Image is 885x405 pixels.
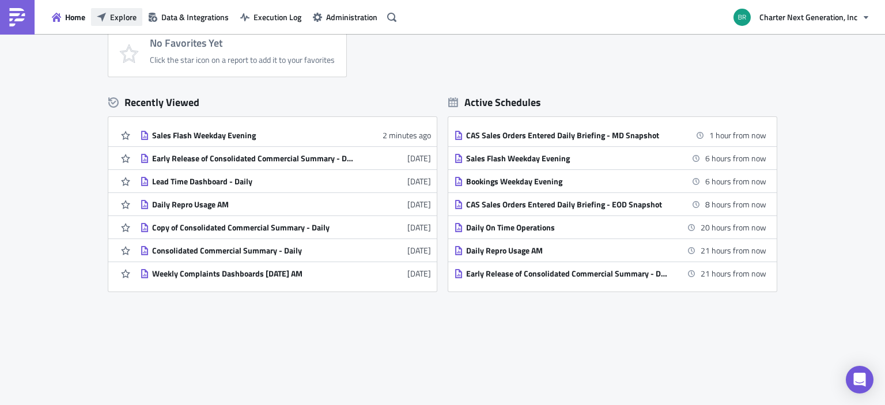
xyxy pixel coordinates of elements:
[108,94,437,111] div: Recently Viewed
[466,176,668,187] div: Bookings Weekday Evening
[466,199,668,210] div: CAS Sales Orders Entered Daily Briefing - EOD Snapshot
[8,8,27,27] img: PushMetrics
[727,5,876,30] button: Charter Next Generation, Inc
[91,8,142,26] button: Explore
[466,245,668,256] div: Daily Repro Usage AM
[152,222,354,233] div: Copy of Consolidated Commercial Summary - Daily
[140,216,431,239] a: Copy of Consolidated Commercial Summary - Daily[DATE]
[407,244,431,256] time: 2025-07-18T13:40:31Z
[454,170,766,192] a: Bookings Weekday Evening6 hours from now
[46,8,91,26] button: Home
[150,55,335,65] div: Click the star icon on a report to add it to your favorites
[448,96,541,109] div: Active Schedules
[454,262,766,285] a: Early Release of Consolidated Commercial Summary - Daily21 hours from now
[152,130,354,141] div: Sales Flash Weekday Evening
[454,216,766,239] a: Daily On Time Operations20 hours from now
[152,245,354,256] div: Consolidated Commercial Summary - Daily
[466,153,668,164] div: Sales Flash Weekday Evening
[140,124,431,146] a: Sales Flash Weekday Evening2 minutes ago
[705,198,766,210] time: 2025-08-14 18:25
[407,198,431,210] time: 2025-07-23T13:37:19Z
[142,8,235,26] button: Data & Integrations
[307,8,383,26] button: Administration
[705,175,766,187] time: 2025-08-14 16:45
[140,262,431,285] a: Weekly Complaints Dashboards [DATE] AM[DATE]
[732,7,752,27] img: Avatar
[466,268,668,279] div: Early Release of Consolidated Commercial Summary - Daily
[140,239,431,262] a: Consolidated Commercial Summary - Daily[DATE]
[326,11,377,23] span: Administration
[701,267,766,279] time: 2025-08-15 08:22
[709,129,766,141] time: 2025-08-14 12:15
[152,153,354,164] div: Early Release of Consolidated Commercial Summary - Daily
[701,221,766,233] time: 2025-08-15 07:00
[150,37,335,49] h4: No Favorites Yet
[65,11,85,23] span: Home
[140,170,431,192] a: Lead Time Dashboard - Daily[DATE]
[407,221,431,233] time: 2025-07-18T13:42:02Z
[161,11,229,23] span: Data & Integrations
[701,244,766,256] time: 2025-08-15 08:20
[454,193,766,215] a: CAS Sales Orders Entered Daily Briefing - EOD Snapshot8 hours from now
[454,239,766,262] a: Daily Repro Usage AM21 hours from now
[407,152,431,164] time: 2025-08-05T13:24:29Z
[152,176,354,187] div: Lead Time Dashboard - Daily
[846,366,873,393] div: Open Intercom Messenger
[254,11,301,23] span: Execution Log
[110,11,137,23] span: Explore
[407,267,431,279] time: 2025-07-07T19:25:25Z
[152,268,354,279] div: Weekly Complaints Dashboards [DATE] AM
[140,193,431,215] a: Daily Repro Usage AM[DATE]
[235,8,307,26] button: Execution Log
[454,124,766,146] a: CAS Sales Orders Entered Daily Briefing - MD Snapshot1 hour from now
[466,130,668,141] div: CAS Sales Orders Entered Daily Briefing - MD Snapshot
[454,147,766,169] a: Sales Flash Weekday Evening6 hours from now
[705,152,766,164] time: 2025-08-14 16:45
[140,147,431,169] a: Early Release of Consolidated Commercial Summary - Daily[DATE]
[466,222,668,233] div: Daily On Time Operations
[407,175,431,187] time: 2025-07-25T13:32:05Z
[759,11,857,23] span: Charter Next Generation, Inc
[152,199,354,210] div: Daily Repro Usage AM
[383,129,431,141] time: 2025-08-14T15:50:51Z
